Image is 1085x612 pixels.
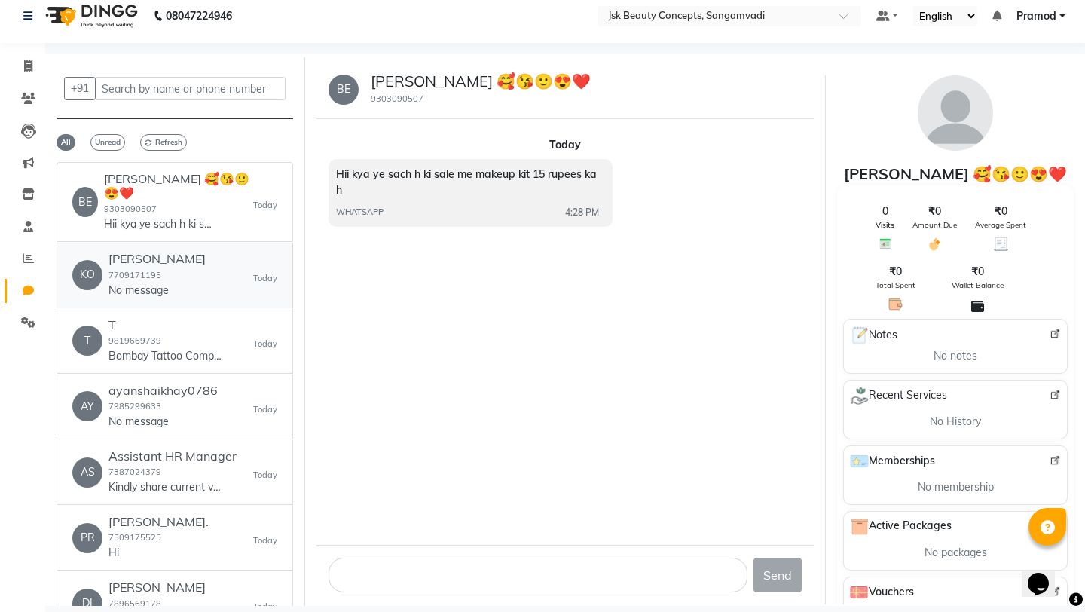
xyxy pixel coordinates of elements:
[140,134,187,151] span: Refresh
[1022,552,1070,597] iframe: chat widget
[565,206,599,219] span: 4:28 PM
[90,134,125,151] span: Unread
[850,387,947,405] span: Recent Services
[104,172,253,200] h6: [PERSON_NAME] 🥰😘🙂😍❤️
[72,260,102,290] div: KO
[850,326,897,345] span: Notes
[253,272,277,285] small: Today
[108,335,161,346] small: 9819669739
[928,203,941,219] span: ₹0
[108,479,222,495] p: Kindly share current vacancies for further discussion
[850,583,914,601] span: Vouchers
[72,523,102,553] div: PR
[108,283,206,298] p: No message
[549,138,581,151] strong: Today
[850,452,935,470] span: Memberships
[952,280,1004,291] span: Wallet Balance
[994,237,1008,251] img: Average Spent Icon
[925,545,987,561] span: No packages
[850,518,952,536] span: Active Packages
[108,545,209,561] p: Hi
[918,479,994,495] span: No membership
[64,77,96,100] button: +91
[1016,8,1056,24] span: Pramod
[104,203,157,214] small: 9303090507
[889,264,902,280] span: ₹0
[253,338,277,350] small: Today
[108,348,222,364] p: Bombay Tattoo Company
[108,467,161,477] small: 7387024379
[888,297,903,311] img: Total Spent Icon
[108,598,161,609] small: 7896569178
[108,270,161,280] small: 7709171195
[108,401,161,412] small: 7985299633
[253,199,277,212] small: Today
[882,203,888,219] span: 0
[371,72,591,90] h5: [PERSON_NAME] 🥰😘🙂😍❤️
[329,75,359,105] div: BE
[108,318,222,332] h6: T
[934,348,977,364] span: No notes
[253,534,277,547] small: Today
[336,167,597,197] span: Hii kya ye sach h ki sale me makeup kit 15 rupees ka h
[108,580,222,595] h6: [PERSON_NAME]
[108,532,161,543] small: 7509175525
[918,75,993,151] img: avatar
[912,219,957,231] span: Amount Due
[971,264,984,280] span: ₹0
[108,252,206,266] h6: [PERSON_NAME]
[253,469,277,482] small: Today
[837,163,1074,185] div: [PERSON_NAME] 🥰😘🙂😍❤️
[108,384,218,398] h6: ayanshaikhay0786
[108,414,218,430] p: No message
[72,326,102,356] div: T
[57,134,75,151] span: All
[876,219,894,231] span: Visits
[371,93,423,104] small: 9303090507
[108,449,237,464] h6: Assistant HR Manager
[995,203,1007,219] span: ₹0
[876,280,915,291] span: Total Spent
[253,403,277,416] small: Today
[72,391,102,421] div: AY
[72,187,98,217] div: BE
[108,515,209,529] h6: [PERSON_NAME].
[95,77,286,100] input: Search by name or phone number
[72,457,102,488] div: AS
[336,206,384,219] span: WHATSAPP
[930,414,981,430] span: No History
[928,237,942,252] img: Amount Due Icon
[104,216,217,232] p: Hii kya ye sach h ki sale me makeup kit 15 rupees ka h
[975,219,1026,231] span: Average Spent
